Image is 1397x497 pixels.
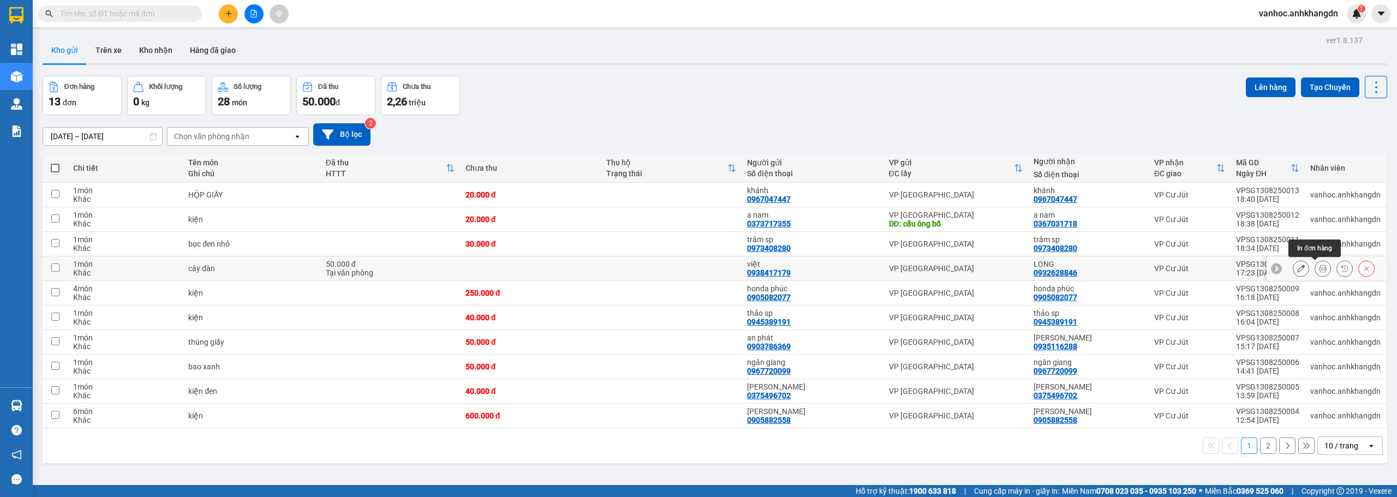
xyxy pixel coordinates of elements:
button: Kho nhận [130,37,181,63]
div: Số điện thoại [747,169,878,178]
div: Nhân viên [1310,164,1381,172]
div: Chưa thu [403,83,431,91]
span: file-add [250,10,258,17]
div: 1 món [73,333,177,342]
span: Miền Nam [1062,485,1196,497]
div: ver 1.8.137 [1326,34,1363,46]
div: thảo sp [747,309,878,318]
span: đ [336,98,340,107]
svg: open [1367,441,1376,450]
img: warehouse-icon [11,98,22,110]
div: VP [GEOGRAPHIC_DATA] [889,211,1023,219]
div: Ghi chú [188,169,315,178]
div: VP Cư Jút [1154,313,1225,322]
div: 4 món [73,284,177,293]
div: 17:23 [DATE] [1236,268,1299,277]
div: Chọn văn phòng nhận [174,131,249,142]
span: Hỗ trợ kỹ thuật: [856,485,956,497]
div: 1 món [73,309,177,318]
div: 0375496702 [747,391,791,400]
div: lê hùng [1034,333,1143,342]
span: plus [225,10,232,17]
sup: 2 [365,118,376,129]
div: kiện [188,215,315,224]
div: Số điện thoại [1034,170,1143,179]
div: 1 món [73,211,177,219]
img: dashboard-icon [11,44,22,55]
div: Chi tiết [73,164,177,172]
div: VPSG1308250009 [1236,284,1299,293]
div: Khác [73,219,177,228]
div: Mã GD [1236,158,1291,167]
span: message [11,474,22,484]
div: Khác [73,367,177,375]
span: Miền Bắc [1205,485,1283,497]
span: triệu [409,98,426,107]
strong: 0708 023 035 - 0935 103 250 [1096,487,1196,495]
div: vanhoc.anhkhangdn [1310,289,1381,297]
div: 16:04 [DATE] [1236,318,1299,326]
div: khánh [128,35,204,49]
div: vanhoc.anhkhangdn [1310,387,1381,396]
div: Tên món [188,158,315,167]
div: VPSG1308250012 [1236,211,1299,219]
button: caret-down [1371,4,1390,23]
div: 16:18 [DATE] [1236,293,1299,302]
div: 18:34 [DATE] [1236,244,1299,253]
button: Chưa thu2,26 triệu [381,76,460,115]
div: kiện [188,289,315,297]
div: VP Cư Jút [1154,338,1225,346]
div: Đơn hàng [64,83,94,91]
div: 10 / trang [1324,440,1358,451]
div: Khác [73,391,177,400]
div: 50.000 đ [465,338,595,346]
button: 2 [1260,438,1276,454]
div: khánh [1034,186,1143,195]
span: kg [141,98,150,107]
input: Tìm tên, số ĐT hoặc mã đơn [60,8,189,20]
button: 1 [1241,438,1257,454]
div: 1 món [73,358,177,367]
div: 6 món [73,407,177,416]
div: vanhoc.anhkhangdn [1310,411,1381,420]
div: 0905082077 [747,293,791,302]
div: DĐ: cầu ông bố [889,219,1023,228]
div: VP [GEOGRAPHIC_DATA] [889,289,1023,297]
div: HỘP GIẤY [188,190,315,199]
th: Toggle SortBy [1231,154,1305,183]
div: VP Cư Jút [1154,387,1225,396]
div: VP [GEOGRAPHIC_DATA] [889,264,1023,273]
div: 0967047447 [747,195,791,203]
th: Toggle SortBy [883,154,1029,183]
span: Chưa cước : [126,70,150,96]
div: Đã thu [326,158,446,167]
div: 0945389191 [1034,318,1077,326]
div: bọc đen nhỏ [188,239,315,248]
div: 20.000 [126,70,205,97]
div: VP [GEOGRAPHIC_DATA] [9,9,120,35]
div: Ngày ĐH [1236,169,1291,178]
div: 14:41 [DATE] [1236,367,1299,375]
div: VP [GEOGRAPHIC_DATA] [889,338,1023,346]
div: NHẬT CƯỜNG [1034,407,1143,416]
div: 1 món [73,260,177,268]
div: VPSG1308250004 [1236,407,1299,416]
div: khánh [747,186,878,195]
button: Đơn hàng13đơn [43,76,122,115]
span: món [232,98,247,107]
div: Trạng thái [606,169,727,178]
span: đơn [63,98,76,107]
div: NHẬT CƯỜNG [747,407,878,416]
th: Toggle SortBy [601,154,742,183]
div: vanhoc.anhkhangdn [1310,215,1381,224]
span: 1 [1359,5,1363,13]
div: Khác [73,342,177,351]
div: 0375496702 [1034,391,1077,400]
div: thùng giấy [188,338,315,346]
div: Khác [73,318,177,326]
th: Toggle SortBy [1149,154,1231,183]
button: Hàng đã giao [181,37,244,63]
div: 0967720099 [1034,367,1077,375]
span: question-circle [11,425,22,435]
img: solution-icon [11,125,22,137]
